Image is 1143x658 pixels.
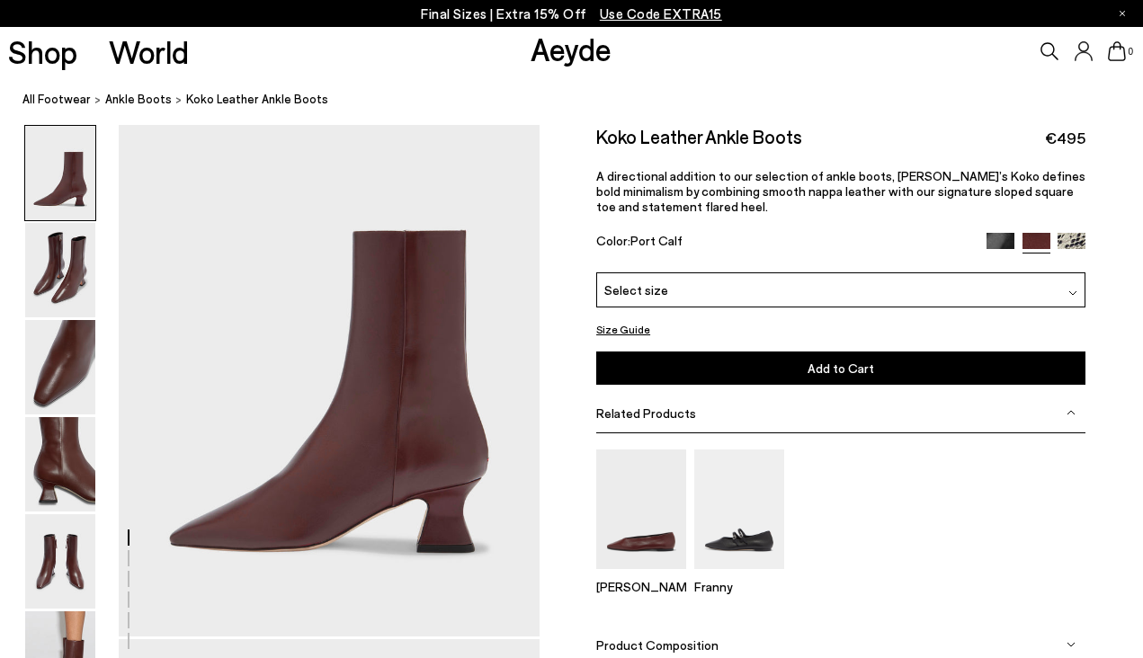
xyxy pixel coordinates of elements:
img: svg%3E [1068,289,1077,298]
img: Koko Leather Ankle Boots - Image 5 [25,514,95,609]
span: €495 [1045,127,1085,149]
p: [PERSON_NAME] [596,579,686,594]
img: svg%3E [1067,408,1076,417]
a: Shop [8,36,77,67]
a: Ankle Boots [105,90,172,109]
span: Select size [604,280,668,299]
img: svg%3E [1067,640,1076,649]
p: Final Sizes | Extra 15% Off [421,3,722,25]
img: Koko Leather Ankle Boots - Image 1 [25,126,95,220]
span: Koko Leather Ankle Boots [186,90,328,109]
a: Franny Double-Strap Flats Franny [694,556,784,594]
h2: Koko Leather Ankle Boots [596,125,802,147]
span: Add to Cart [808,361,874,377]
a: Betty Square-Toe Ballet Flats [PERSON_NAME] [596,556,686,594]
span: Related Products [596,405,696,421]
img: Koko Leather Ankle Boots - Image 2 [25,223,95,317]
p: A directional addition to our selection of ankle boots, [PERSON_NAME]’s Koko defines bold minimal... [596,168,1085,214]
span: Ankle Boots [105,92,172,106]
img: Betty Square-Toe Ballet Flats [596,449,686,569]
a: Aeyde [531,30,612,67]
img: Franny Double-Strap Flats [694,449,784,569]
span: 0 [1126,47,1135,57]
a: World [109,36,189,67]
span: Product Composition [596,637,719,653]
a: All Footwear [22,90,91,109]
nav: breadcrumb [22,76,1143,125]
p: Franny [694,579,784,594]
img: Koko Leather Ankle Boots - Image 4 [25,417,95,511]
img: Koko Leather Ankle Boots - Image 3 [25,320,95,414]
span: Navigate to /collections/ss25-final-sizes [600,5,722,22]
button: Size Guide [596,318,650,341]
a: 0 [1108,41,1126,61]
button: Add to Cart [596,352,1085,386]
div: Color: [596,233,970,253]
span: Port Calf [630,233,683,248]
